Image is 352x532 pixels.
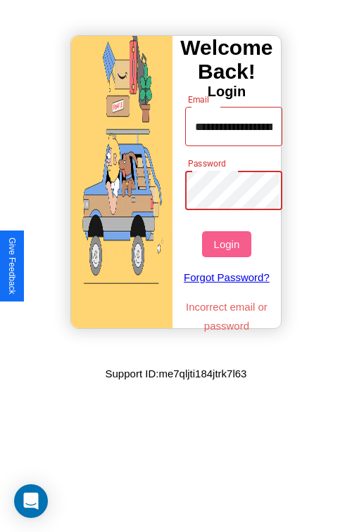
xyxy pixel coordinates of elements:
[178,297,276,335] p: Incorrect email or password
[188,157,225,169] label: Password
[202,231,251,257] button: Login
[178,257,276,297] a: Forgot Password?
[188,93,210,105] label: Email
[172,36,281,84] h3: Welcome Back!
[172,84,281,100] h4: Login
[71,36,172,328] img: gif
[106,364,247,383] p: Support ID: me7qljti184jtrk7l63
[7,238,17,294] div: Give Feedback
[14,484,48,518] div: Open Intercom Messenger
